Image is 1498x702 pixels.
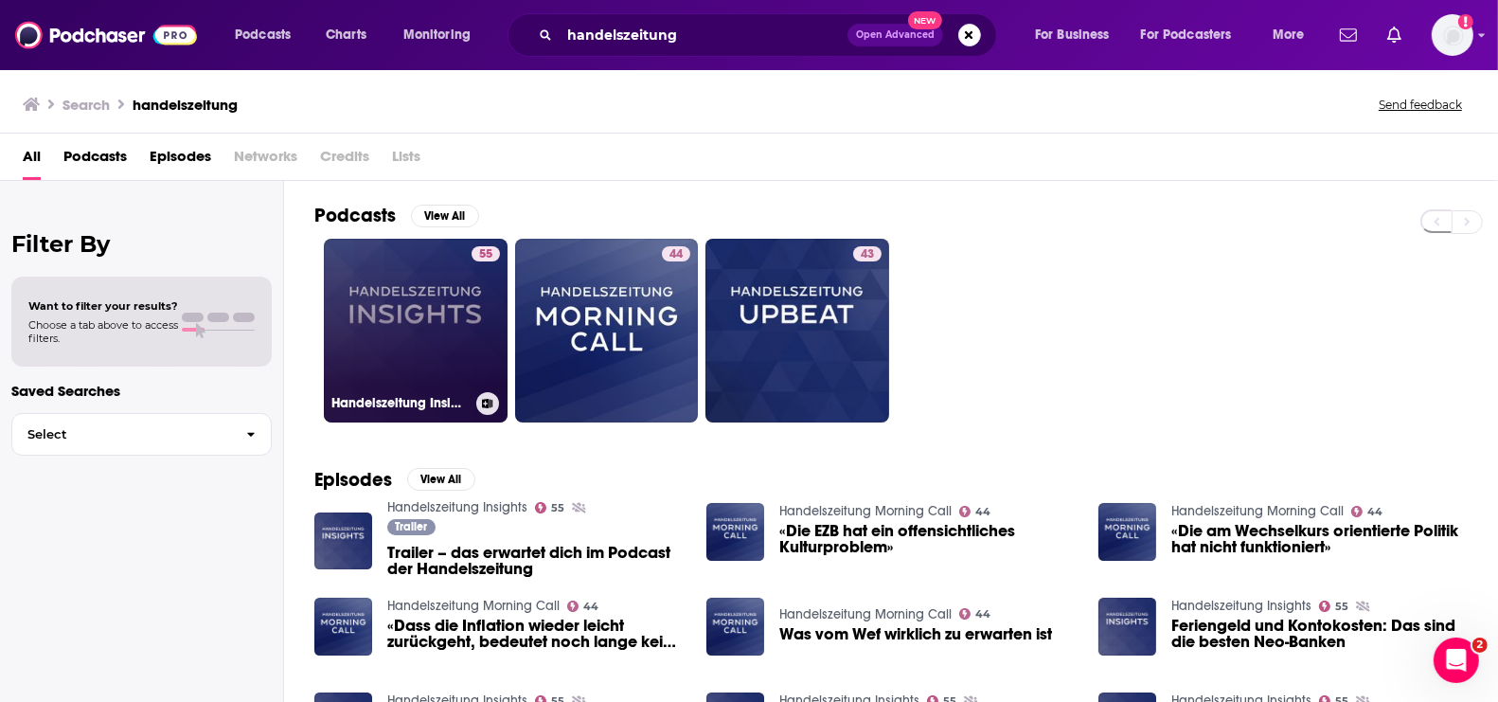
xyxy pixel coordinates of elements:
img: User Profile [1432,14,1473,56]
a: EpisodesView All [314,468,475,492]
span: Credits [320,141,369,180]
h2: Filter By [11,230,272,258]
span: Charts [326,22,366,48]
button: open menu [1129,20,1259,50]
a: PodcastsView All [314,204,479,227]
button: Send feedback [1373,97,1468,113]
span: Want to filter your results? [28,299,178,313]
span: Choose a tab above to access filters. [28,318,178,345]
span: 44 [1367,508,1382,516]
h2: Episodes [314,468,392,492]
a: Feriengeld und Kontokosten: Das sind die besten Neo-Banken [1171,618,1468,650]
span: For Podcasters [1141,22,1232,48]
span: 43 [861,245,874,264]
span: Open Advanced [856,30,935,40]
a: Handelszeitung Morning Call [387,598,560,614]
div: Search podcasts, credits, & more... [526,13,1015,57]
a: Was vom Wef wirklich zu erwarten ist [779,626,1052,642]
a: All [23,141,41,180]
a: «Die EZB hat ein offensichtliches Kulturproblem» [779,523,1076,555]
span: Select [12,428,231,441]
img: Trailer – das erwartet dich im Podcast der Handelszeitung [314,513,372,570]
span: 55 [551,504,564,513]
img: Feriengeld und Kontokosten: Das sind die besten Neo-Banken [1098,598,1156,656]
img: Was vom Wef wirklich zu erwarten ist [706,598,764,656]
img: «Die am Wechselkurs orientierte Politik hat nicht funktioniert» [1098,503,1156,561]
a: Episodes [150,141,211,180]
h3: handelszeitung [133,96,238,114]
a: Handelszeitung Morning Call [779,503,952,519]
img: Podchaser - Follow, Share and Rate Podcasts [15,17,197,53]
a: Handelszeitung Morning Call [1171,503,1344,519]
img: «Die EZB hat ein offensichtliches Kulturproblem» [706,503,764,561]
button: View All [407,468,475,491]
h2: Podcasts [314,204,396,227]
a: 43 [853,246,882,261]
span: 44 [583,603,598,611]
a: 44 [1351,506,1383,517]
a: 55 [535,502,565,513]
a: Handelszeitung Morning Call [779,606,952,622]
span: 55 [1335,603,1348,611]
span: 55 [479,245,492,264]
span: 44 [669,245,683,264]
a: 55 [1319,601,1349,612]
button: Open AdvancedNew [847,24,943,46]
span: Monitoring [403,22,471,48]
span: New [908,11,942,29]
button: open menu [222,20,315,50]
a: «Die am Wechselkurs orientierte Politik hat nicht funktioniert» [1171,523,1468,555]
a: «Dass die Inflation wieder leicht zurückgeht, bedeutet noch lange keine Entspannung» [314,598,372,656]
a: 43 [705,239,889,423]
span: Logged in as lemya [1432,14,1473,56]
span: Networks [234,141,297,180]
button: open menu [1259,20,1329,50]
button: Show profile menu [1432,14,1473,56]
a: Show notifications dropdown [1380,19,1409,51]
a: «Dass die Inflation wieder leicht zurückgeht, bedeutet noch lange keine Entspannung» [387,618,684,650]
button: Select [11,413,272,456]
span: Podcasts [235,22,291,48]
a: Handelszeitung Insights [1171,598,1311,614]
span: 44 [975,610,990,619]
a: 44 [662,246,690,261]
h3: Handelszeitung Insights [331,395,469,411]
span: 44 [975,508,990,516]
button: open menu [390,20,495,50]
a: 44 [567,601,599,612]
button: View All [411,205,479,227]
span: More [1273,22,1305,48]
a: 55Handelszeitung Insights [324,239,508,423]
span: Lists [392,141,420,180]
button: open menu [1022,20,1133,50]
a: 44 [515,239,699,423]
a: Show notifications dropdown [1332,19,1364,51]
a: 44 [959,506,991,517]
input: Search podcasts, credits, & more... [560,20,847,50]
span: 2 [1472,638,1488,653]
a: Trailer – das erwartet dich im Podcast der Handelszeitung [387,545,684,577]
svg: Add a profile image [1458,14,1473,29]
a: 44 [959,608,991,620]
span: For Business [1035,22,1110,48]
p: Saved Searches [11,382,272,400]
span: Trailer [395,521,427,532]
a: Charts [313,20,378,50]
a: Podcasts [63,141,127,180]
a: Handelszeitung Insights [387,499,527,515]
h3: Search [62,96,110,114]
